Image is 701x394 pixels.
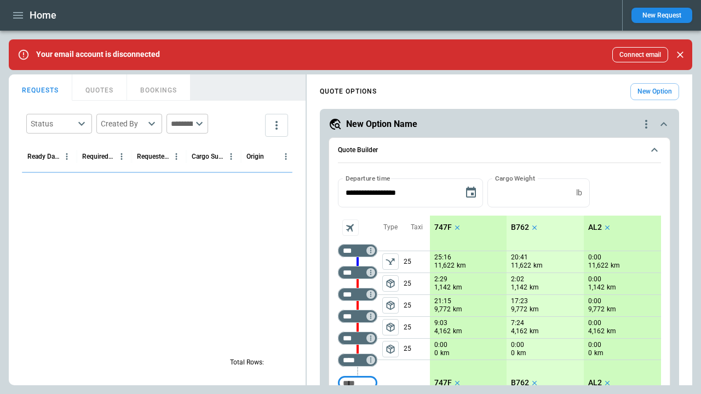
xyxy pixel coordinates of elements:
[631,8,692,23] button: New Request
[533,261,543,270] p: km
[511,223,529,232] p: B762
[338,310,377,323] div: Too short
[511,253,528,262] p: 20:41
[404,295,430,316] p: 25
[192,153,224,160] div: Cargo Summary
[434,341,447,349] p: 0:00
[72,74,127,101] button: QUOTES
[511,261,531,270] p: 11,622
[588,378,602,387] p: AL2
[385,344,396,355] span: package_2
[588,341,601,349] p: 0:00
[530,283,539,292] p: km
[338,147,378,154] h6: Quote Builder
[342,219,359,236] span: Aircraft selection
[9,74,72,101] button: REQUESTS
[338,376,377,390] div: Too short
[382,297,399,314] span: Type of sector
[511,341,524,349] p: 0:00
[594,349,604,358] p: km
[511,319,524,327] p: 7:24
[588,223,602,232] p: AL2
[382,275,399,292] span: Type of sector
[382,253,399,270] span: Type of sector
[382,253,399,270] button: left aligned
[453,283,462,292] p: km
[640,118,653,131] div: quote-option-actions
[404,273,430,294] p: 25
[320,89,377,94] h4: QUOTE OPTIONS
[511,327,527,336] p: 4,162
[101,118,145,129] div: Created By
[404,251,430,273] p: 25
[169,149,183,164] button: Requested Route column menu
[434,223,452,232] p: 747F
[607,305,616,314] p: km
[434,305,451,314] p: 9,772
[338,332,377,345] div: Too short
[588,327,605,336] p: 4,162
[530,305,539,314] p: km
[588,297,601,305] p: 0:00
[137,153,169,160] div: Requested Route
[411,223,423,232] p: Taxi
[673,43,688,67] div: dismiss
[383,223,398,232] p: Type
[588,253,601,262] p: 0:00
[329,118,670,131] button: New Option Namequote-option-actions
[511,305,527,314] p: 9,772
[612,47,668,62] button: Connect email
[434,349,438,358] p: 0
[440,349,450,358] p: km
[338,288,377,301] div: Too short
[385,300,396,311] span: package_2
[382,319,399,335] span: Type of sector
[338,138,661,163] button: Quote Builder
[511,297,528,305] p: 17:23
[382,297,399,314] button: left aligned
[246,153,264,160] div: Origin
[82,153,114,160] div: Required Date & Time (UTC)
[511,275,524,283] p: 2:02
[434,319,447,327] p: 9:03
[511,378,529,387] p: B762
[607,283,616,292] p: km
[31,118,74,129] div: Status
[27,153,60,160] div: Ready Date & Time (UTC)
[588,305,605,314] p: 9,772
[588,349,592,358] p: 0
[382,275,399,292] button: left aligned
[434,297,451,305] p: 21:15
[457,261,466,270] p: km
[382,341,399,357] button: left aligned
[434,275,447,283] p: 2:29
[434,253,451,262] p: 25:16
[588,261,608,270] p: 11,622
[30,9,56,22] h1: Home
[453,305,462,314] p: km
[588,275,601,283] p: 0:00
[382,341,399,357] span: Type of sector
[630,83,679,100] button: New Option
[434,327,451,336] p: 4,162
[588,319,601,327] p: 0:00
[434,378,452,387] p: 747F
[279,149,293,164] button: Origin column menu
[265,114,288,137] button: more
[607,327,616,336] p: km
[338,266,377,279] div: Too short
[511,349,515,358] p: 0
[382,319,399,335] button: left aligned
[114,149,129,164] button: Required Date & Time (UTC) column menu
[404,339,430,360] p: 25
[517,349,526,358] p: km
[576,188,582,198] p: lb
[495,173,535,183] label: Cargo Weight
[224,149,238,164] button: Cargo Summary column menu
[434,261,455,270] p: 11,622
[60,149,74,164] button: Ready Date & Time (UTC) column menu
[338,354,377,367] div: Too short
[338,244,377,257] div: Too short
[346,118,417,130] h5: New Option Name
[346,173,390,183] label: Departure time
